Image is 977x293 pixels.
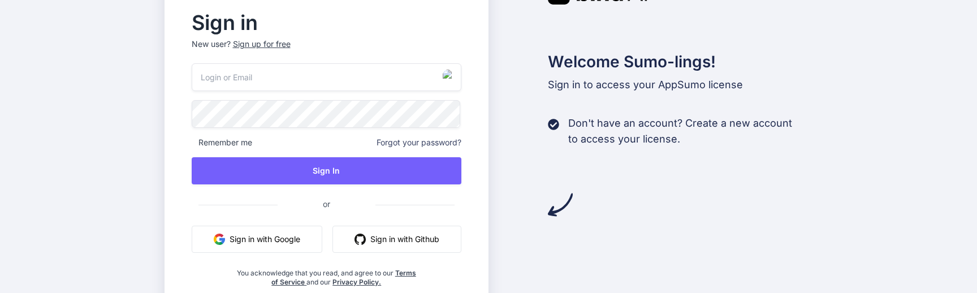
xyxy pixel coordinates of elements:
[355,234,366,245] img: github
[192,157,462,184] button: Sign In
[192,38,462,63] p: New user?
[192,137,252,148] span: Remember me
[443,70,457,84] img: KadeEmail
[548,77,813,93] p: Sign in to access your AppSumo license
[192,14,462,32] h2: Sign in
[278,190,375,218] span: or
[568,115,792,147] p: Don't have an account? Create a new account to access your license.
[548,192,573,217] img: arrow
[377,137,461,148] span: Forgot your password?
[236,262,416,287] div: You acknowledge that you read, and agree to our and our
[192,226,322,253] button: Sign in with Google
[442,69,458,85] button: Generate KadeEmail Address
[548,50,813,74] h2: Welcome Sumo-lings!
[332,278,381,286] a: Privacy Policy.
[332,226,461,253] button: Sign in with Github
[271,269,416,286] a: Terms of Service
[192,63,462,91] input: Login or Email
[233,38,291,50] div: Sign up for free
[214,234,225,245] img: google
